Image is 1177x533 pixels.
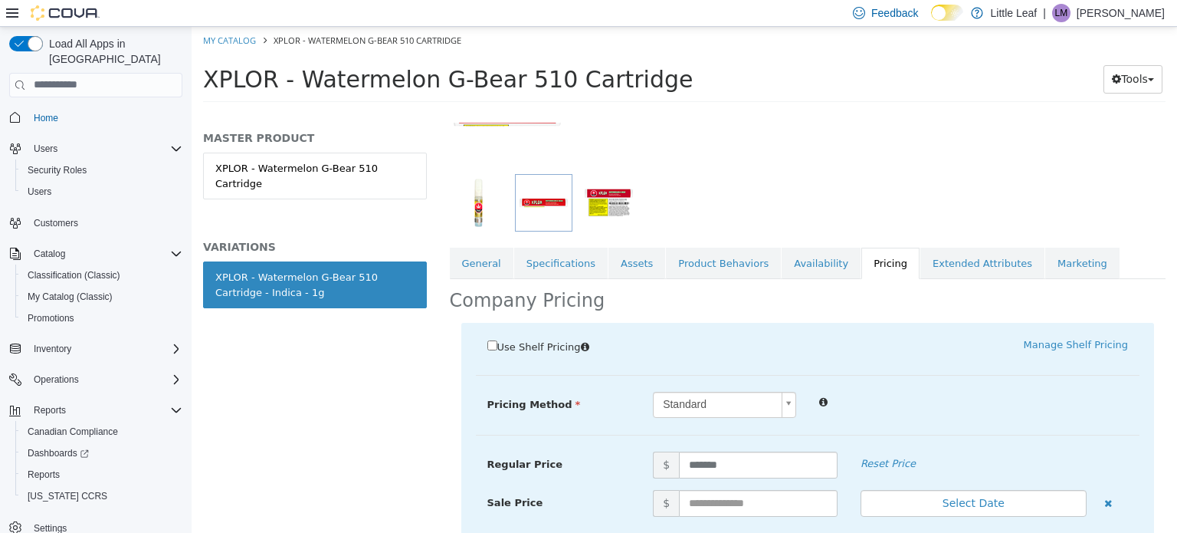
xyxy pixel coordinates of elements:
[296,372,389,383] span: Pricing Method
[28,340,77,358] button: Inventory
[28,140,182,158] span: Users
[461,463,487,490] span: $
[3,107,189,129] button: Home
[24,243,223,273] div: XPLOR - Watermelon G-Bear 510 Cartridge - Indica - 1g
[15,485,189,507] button: [US_STATE] CCRS
[34,404,66,416] span: Reports
[28,245,182,263] span: Catalog
[28,108,182,127] span: Home
[28,109,64,127] a: Home
[28,370,85,389] button: Operations
[669,463,895,490] button: Select Date
[590,221,669,253] a: Availability
[854,221,928,253] a: Marketing
[15,464,189,485] button: Reports
[28,370,182,389] span: Operations
[34,343,71,355] span: Inventory
[21,423,182,441] span: Canadian Compliance
[1055,4,1068,22] span: LM
[258,262,414,286] h2: Company Pricing
[296,314,306,324] input: Use Shelf Pricing
[21,161,93,179] a: Security Roles
[34,248,65,260] span: Catalog
[21,266,182,285] span: Classification (Classic)
[21,423,124,441] a: Canadian Compliance
[670,221,728,253] a: Pricing
[11,104,235,118] h5: MASTER PRODUCT
[21,466,182,484] span: Reports
[461,425,487,452] span: $
[28,245,71,263] button: Catalog
[296,470,352,482] span: Sale Price
[21,266,126,285] a: Classification (Classic)
[15,308,189,329] button: Promotions
[21,161,182,179] span: Security Roles
[3,212,189,234] button: Customers
[28,214,84,232] a: Customers
[21,444,95,462] a: Dashboards
[28,426,118,438] span: Canadian Compliance
[28,401,72,419] button: Reports
[991,4,1038,22] p: Little Leaf
[461,365,605,391] a: Standard
[21,183,57,201] a: Users
[28,340,182,358] span: Inventory
[28,164,87,176] span: Security Roles
[258,221,322,253] a: General
[34,112,58,124] span: Home
[474,221,589,253] a: Product Behaviors
[21,466,66,484] a: Reports
[832,312,936,324] a: Manage Shelf Pricing
[912,38,971,67] button: Tools
[28,186,51,198] span: Users
[28,490,107,502] span: [US_STATE] CCRS
[296,432,371,443] span: Regular Price
[82,8,270,19] span: XPLOR - Watermelon G-Bear 510 Cartridge
[28,291,113,303] span: My Catalog (Classic)
[28,140,64,158] button: Users
[21,309,80,327] a: Promotions
[21,288,182,306] span: My Catalog (Classic)
[11,126,235,173] a: XPLOR - Watermelon G-Bear 510 Cartridge
[1052,4,1070,22] div: Leanne McPhie
[28,312,74,324] span: Promotions
[729,221,853,253] a: Extended Attributes
[34,143,57,155] span: Users
[34,373,79,386] span: Operations
[15,181,189,202] button: Users
[31,5,100,21] img: Cova
[28,469,60,481] span: Reports
[28,447,89,459] span: Dashboards
[3,369,189,390] button: Operations
[28,269,120,281] span: Classification (Classic)
[15,421,189,443] button: Canadian Compliance
[306,314,389,326] span: Use Shelf Pricing
[11,213,235,227] h5: VARIATIONS
[417,221,474,253] a: Assets
[3,338,189,360] button: Inventory
[34,217,78,229] span: Customers
[323,221,416,253] a: Specifications
[11,8,64,19] a: My Catalog
[21,487,182,505] span: Washington CCRS
[21,487,113,505] a: [US_STATE] CCRS
[21,183,182,201] span: Users
[15,286,189,308] button: My Catalog (Classic)
[15,160,189,181] button: Security Roles
[21,309,182,327] span: Promotions
[28,213,182,232] span: Customers
[1077,4,1165,22] p: [PERSON_NAME]
[669,431,724,443] em: Reset Price
[11,39,501,66] span: XPLOR - Watermelon G-Bear 510 Cartridge
[3,138,189,160] button: Users
[28,401,182,419] span: Reports
[462,366,584,390] span: Standard
[3,243,189,265] button: Catalog
[21,288,119,306] a: My Catalog (Classic)
[931,5,963,21] input: Dark Mode
[15,443,189,464] a: Dashboards
[43,36,182,67] span: Load All Apps in [GEOGRAPHIC_DATA]
[871,5,918,21] span: Feedback
[1043,4,1046,22] p: |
